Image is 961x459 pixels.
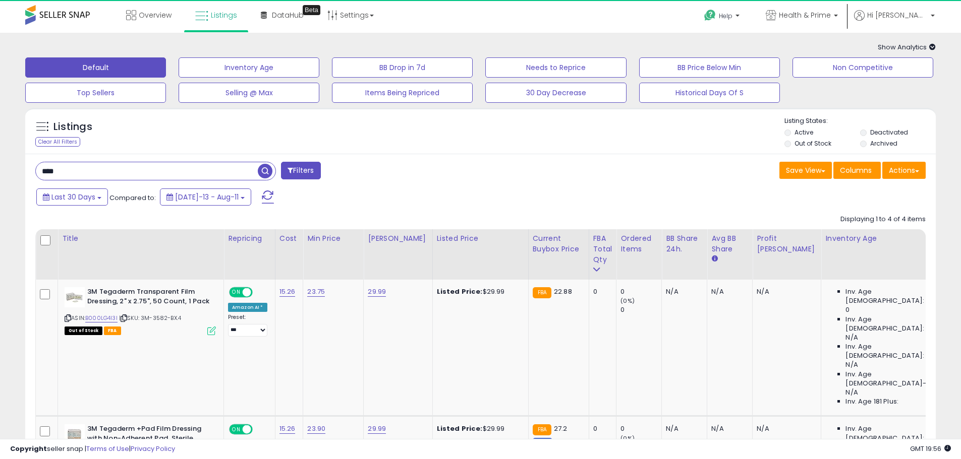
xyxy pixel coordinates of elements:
span: Hi [PERSON_NAME] [867,10,928,20]
button: Actions [882,162,926,179]
div: Current Buybox Price [533,233,585,254]
span: Inv. Age [DEMOGRAPHIC_DATA]-180: [845,370,938,388]
div: Min Price [307,233,359,244]
div: Clear All Filters [35,137,80,147]
div: N/A [711,287,745,296]
span: Overview [139,10,172,20]
a: 23.75 [307,287,325,297]
span: ON [230,288,243,297]
button: Last 30 Days [36,188,108,206]
div: Tooltip anchor [303,5,320,15]
a: 29.99 [368,287,386,297]
div: 0 [593,287,609,296]
span: Health & Prime [779,10,831,20]
small: (0%) [620,297,635,305]
div: Profit [PERSON_NAME] [757,233,817,254]
button: [DATE]-13 - Aug-11 [160,188,251,206]
a: 15.26 [279,287,296,297]
small: FBM [533,438,552,448]
label: Active [795,128,813,137]
div: 0 [620,287,661,296]
button: Historical Days Of S [639,83,780,103]
button: BB Price Below Min [639,57,780,78]
div: N/A [666,287,699,296]
a: Help [696,2,750,33]
small: FBA [533,424,551,435]
label: Archived [870,139,897,148]
img: 41bwZ4FEt2L._SL40_.jpg [65,424,85,444]
span: FBA [104,326,121,335]
button: BB Drop in 7d [332,57,473,78]
small: FBA [533,287,551,298]
button: Needs to Reprice [485,57,626,78]
img: 41AvRvNSXqL._SL40_.jpg [65,287,85,307]
button: Inventory Age [179,57,319,78]
span: Show Analytics [878,42,936,52]
span: N/A [845,333,858,342]
span: Help [719,12,732,20]
label: Out of Stock [795,139,831,148]
span: Inv. Age [DEMOGRAPHIC_DATA]: [845,315,938,333]
a: Hi [PERSON_NAME] [854,10,935,33]
span: | SKU: 3M-3582-BX.4 [119,314,181,322]
span: 0 [845,305,850,314]
div: Listed Price [437,233,524,244]
button: Save View [779,162,832,179]
div: Inventory Age [825,233,941,244]
span: Inv. Age [DEMOGRAPHIC_DATA]: [845,287,938,305]
div: 0 [593,424,609,433]
div: N/A [757,424,813,433]
div: $29.99 [437,424,521,433]
div: Title [62,233,219,244]
div: [PERSON_NAME] [368,233,428,244]
strong: Copyright [10,444,47,453]
span: 26.08 [555,438,573,448]
a: 29.99 [368,424,386,434]
div: Preset: [228,314,267,337]
span: Inv. Age [DEMOGRAPHIC_DATA]: [845,342,938,360]
span: Columns [840,165,872,175]
b: 3M Tegaderm Transparent Film Dressing, 2" x 2.75", 50 Count, 1 Pack [87,287,210,308]
a: 15.26 [279,424,296,434]
div: N/A [757,287,813,296]
span: Listings [211,10,237,20]
span: [DATE]-13 - Aug-11 [175,192,239,202]
button: 30 Day Decrease [485,83,626,103]
button: Filters [281,162,320,179]
span: Compared to: [109,193,156,203]
div: 0 [620,424,661,433]
span: Inv. Age [DEMOGRAPHIC_DATA]: [845,424,938,442]
button: Top Sellers [25,83,166,103]
span: N/A [845,388,858,397]
span: 2025-09-11 19:56 GMT [910,444,951,453]
span: DataHub [272,10,304,20]
button: Items Being Repriced [332,83,473,103]
div: Repricing [228,233,271,244]
div: BB Share 24h. [666,233,703,254]
a: Terms of Use [86,444,129,453]
div: FBA Total Qty [593,233,612,265]
small: (0%) [620,434,635,442]
button: Selling @ Max [179,83,319,103]
button: Default [25,57,166,78]
div: Ordered Items [620,233,657,254]
button: Non Competitive [793,57,933,78]
a: 23.90 [307,424,325,434]
span: Last 30 Days [51,192,95,202]
div: seller snap | | [10,444,175,454]
i: Get Help [704,9,716,22]
div: Avg BB Share [711,233,748,254]
span: 27.2 [554,424,568,433]
p: Listing States: [784,116,936,126]
div: Displaying 1 to 4 of 4 items [840,215,926,224]
b: Listed Price: [437,424,483,433]
h5: Listings [53,120,92,134]
span: All listings that are currently out of stock and unavailable for purchase on Amazon [65,326,102,335]
div: Cost [279,233,299,244]
div: ASIN: [65,287,216,334]
span: N/A [845,360,858,369]
div: N/A [666,424,699,433]
div: 0 [620,305,661,314]
div: Amazon AI * [228,303,267,312]
b: Listed Price: [437,287,483,296]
